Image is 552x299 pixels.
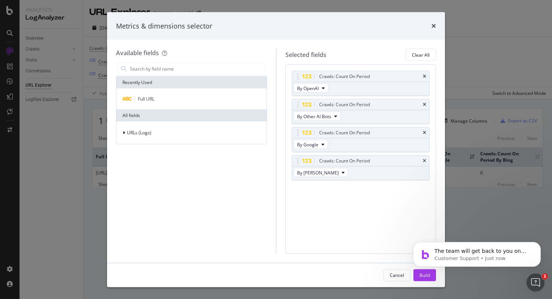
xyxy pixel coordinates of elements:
div: How do I check in LogAnalyzer when this URL first was crawled by OpenAi? [33,63,138,86]
div: Crawls: Count On Period [319,73,370,80]
div: Customer Support says… [6,96,144,166]
div: Crawls: Count On PeriodtimesBy [PERSON_NAME] [292,155,430,180]
div: Customer Support • AI Agent • Just now [12,150,102,155]
textarea: Message… [6,226,144,239]
div: The team will get back to you on this. Our usual reply time is under 30 minutes.You'll get replie... [6,96,123,149]
button: By OpenAI [294,84,328,93]
div: Crawls: Count On PeriodtimesBy Other AI Bots [292,99,430,124]
img: Typing [6,164,27,177]
button: go back [5,3,19,17]
div: times [423,159,426,163]
a: [URL][DOMAIN_NAME] [55,71,113,77]
button: Home [118,3,132,17]
div: Cancel [390,272,404,278]
span: By Other AI Bots [297,113,331,119]
iframe: Intercom live chat [526,273,544,291]
div: Available fields [116,49,159,57]
iframe: Intercom notifications message [402,226,552,279]
div: times [423,102,426,107]
div: times [423,131,426,135]
span: The team will get back to you on this. Our usual reply time is under 30 minutes. You'll get repli... [33,22,124,58]
b: [EMAIL_ADDRESS][DOMAIN_NAME] [12,130,71,144]
button: By [PERSON_NAME] [294,168,348,177]
div: Crawls: Count On PeriodtimesBy OpenAI [292,71,430,96]
div: Crawls: Count On Period [319,101,370,108]
div: times [431,21,436,31]
p: The team can also help [36,9,94,17]
div: Crawls: Count On PeriodtimesBy Google [292,127,430,152]
div: How do I check in LogAnalyzer when this URL[URL][DOMAIN_NAME]first was crawled by OpenAi? [27,59,144,90]
div: Crawls: Count On Period [319,157,370,165]
span: 1 [542,273,548,279]
div: modal [107,12,445,287]
button: Start recording [48,242,54,248]
button: Upload attachment [12,242,18,248]
h1: Customer Support [36,4,90,9]
div: The team will get back to you on this. Our usual reply time is under 30 minutes. You'll get repli... [12,101,117,145]
input: Search by field name [129,63,265,74]
div: Close [132,3,145,17]
button: Gif picker [36,242,42,248]
div: Recently Used [116,77,267,89]
button: Send a message… [129,239,141,251]
span: By Google [297,141,318,147]
div: Selected fields [285,50,326,59]
span: Full URL [138,96,154,102]
button: By Google [294,140,328,149]
span: URLs (Logs) [127,129,151,136]
img: Profile image for Customer Support [21,4,33,16]
div: All fields [116,110,267,122]
span: By Bing [297,169,339,176]
button: Cancel [383,269,410,281]
div: Enrico says… [6,59,144,96]
div: Clear All [412,51,430,58]
button: Emoji picker [24,242,30,248]
span: By OpenAI [297,85,319,91]
button: Clear All [406,49,436,61]
p: Message from Customer Support, sent Just now [33,29,130,36]
div: Metrics & dimensions selector [116,21,212,31]
div: times [423,74,426,79]
button: By Other AI Bots [294,112,341,121]
div: Crawls: Count On Period [319,129,370,137]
